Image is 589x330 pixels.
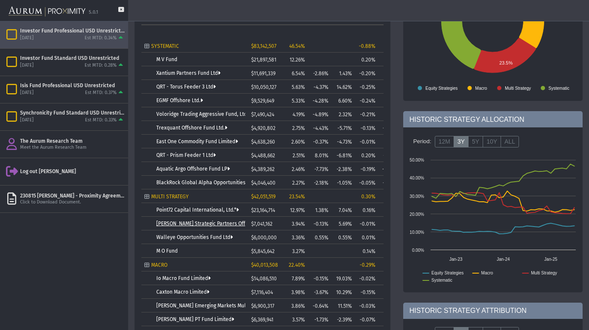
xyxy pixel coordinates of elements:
[355,94,378,107] td: -0.24%
[355,203,378,217] td: 0.16%
[156,180,271,186] a: BlackRock Global Alpha Opportunities Fund Ltd.
[151,43,179,49] span: SYSTEMATIC
[20,168,125,175] div: Log out [PERSON_NAME]
[475,86,487,91] text: Macro
[308,80,331,94] td: -4.37%
[251,166,275,172] span: $4,389,262
[292,166,305,172] span: 2.46%
[381,194,399,200] div: 1.14%
[251,153,275,159] span: $4,488,662
[425,86,458,91] text: Equity Strategies
[156,303,305,309] a: [PERSON_NAME] Emerging Markets Multi-Strategy Fund Limited
[308,162,331,176] td: -7.73%
[331,121,355,135] td: -5.71%
[156,207,239,213] a: Point72 Capital International, Ltd.*
[410,158,424,162] text: 50.00%
[156,275,211,281] a: Io Macro Fund Limited
[378,53,402,66] td: 1.52%
[331,230,355,244] td: 0.55%
[331,94,355,107] td: 6.60%
[85,35,117,41] div: Est MTD: 0.34%
[483,136,501,148] label: 10Y
[410,134,434,149] div: Period:
[431,271,464,275] text: Equity Strategies
[355,135,378,148] td: -0.01%
[355,271,378,285] td: -0.02%
[156,56,177,62] a: M V Fund
[85,62,117,69] div: Est MTD: 0.28%
[378,285,402,299] td: 0.29%
[378,312,402,326] td: -0.15%
[289,43,305,49] span: 46.54%
[505,86,531,91] text: Multi Strategy
[251,235,277,241] span: $6,000,000
[20,109,125,116] div: Synchronicity Fund Standard USD Unrestricted
[403,303,583,319] div: HISTORIC STRATEGY ATTRIBUTION
[156,138,238,144] a: East One Commodity Fund Limited
[156,111,251,117] a: Voloridge Trading Aggressive Fund, Ltd.
[291,289,305,295] span: 3.98%
[156,152,216,158] a: QRT - Prism Feeder 1 Ltd
[156,289,209,295] a: Caxton Macro Limited
[89,9,98,16] div: 5.0.1
[548,86,569,91] text: Systematic
[501,136,519,148] label: ALL
[378,162,402,176] td: -0.08%
[308,271,331,285] td: -0.15%
[20,192,125,199] div: 230815 [PERSON_NAME] - Proximity Agreement and Electronic Access Agreement - Signed.pdf
[355,53,378,66] td: 0.20%
[454,136,469,148] label: 3Y
[20,27,125,34] div: Investor Fund Professional USD Unrestricted
[331,285,355,299] td: 10.29%
[85,117,117,124] div: Est MTD: 0.33%
[9,2,85,21] img: Aurum-Proximity%20white.svg
[378,244,402,258] td: 0.26%
[378,203,402,217] td: 0.70%
[251,248,275,254] span: $5,845,642
[412,248,424,253] text: 0.00%
[308,176,331,189] td: -2.18%
[156,166,230,172] a: Aquatic Argo Offshore Fund LP
[151,194,189,200] span: MULTI STRATEGY
[251,125,275,131] span: $4,920,802
[358,262,375,268] div: -0.29%
[331,312,355,326] td: -2.39%
[251,317,273,323] span: $6,369,941
[251,57,276,63] span: $21,897,581
[291,139,305,145] span: 2.60%
[378,107,402,121] td: 0.05%
[251,262,278,268] span: $40,013,508
[85,90,117,96] div: Est MTD: 0.37%
[331,271,355,285] td: 19.03%
[378,121,402,135] td: -0.20%
[308,135,331,148] td: -0.37%
[355,217,378,230] td: -0.01%
[378,176,402,189] td: -0.03%
[378,66,402,80] td: 0.00%
[499,60,513,65] text: 23.5%
[292,221,305,227] span: 3.94%
[251,139,275,145] span: $4,638,260
[292,125,305,131] span: 2.75%
[355,176,378,189] td: -0.05%
[292,98,305,104] span: 5.33%
[156,70,220,76] a: Xantium Partners Fund Ltd
[151,262,167,268] span: MACRO
[449,257,463,262] text: Jan-23
[20,55,125,62] div: Investor Fund Standard USD Unrestricted
[251,180,275,186] span: $4,046,400
[289,194,305,200] span: 23.54%
[355,285,378,299] td: -0.15%
[308,148,331,162] td: 8.01%
[355,162,378,176] td: -0.19%
[331,107,355,121] td: 2.32%
[290,57,305,63] span: 12.26%
[251,43,276,49] span: $83,142,507
[331,148,355,162] td: -6.81%
[403,111,583,127] div: HISTORIC STRATEGY ALLOCATION
[308,94,331,107] td: -4.28%
[308,121,331,135] td: -4.43%
[410,176,424,180] text: 40.00%
[156,125,227,131] a: Trexquant Offshore Fund Ltd.
[355,244,378,258] td: 0.14%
